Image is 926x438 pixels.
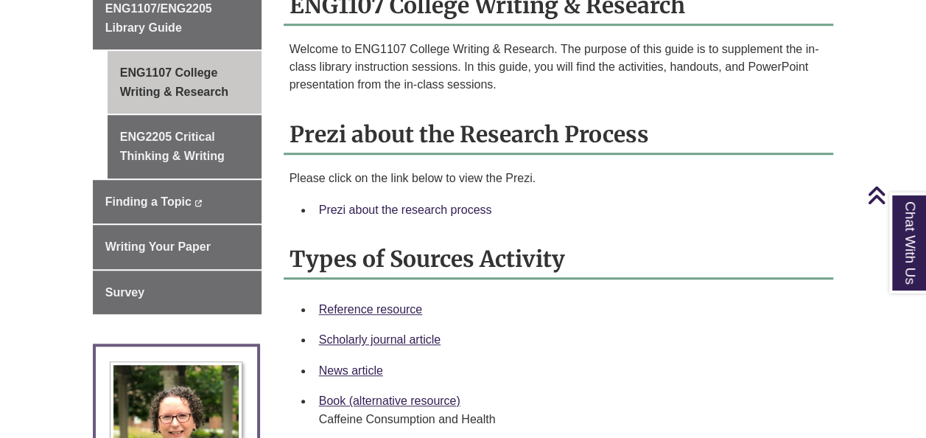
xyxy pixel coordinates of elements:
a: ENG1107 College Writing & Research [108,51,262,114]
a: Survey [93,271,262,315]
a: Reference resource [319,303,423,316]
a: ENG2205 Critical Thinking & Writing [108,115,262,178]
a: Book (alternative resource) [319,394,460,407]
a: Scholarly journal article [319,333,441,346]
i: This link opens in a new window [194,200,203,206]
a: Back to Top [867,185,922,205]
h2: Types of Sources Activity [284,240,834,279]
a: Finding a Topic [93,180,262,224]
p: Please click on the link below to view the Prezi. [290,170,828,187]
h2: Prezi about the Research Process [284,116,834,155]
a: News article [319,364,383,377]
a: Prezi about the research process [319,204,492,216]
p: Welcome to ENG1107 College Writing & Research. The purpose of this guide is to supplement the in-... [290,41,828,94]
div: Caffeine Consumption and Health [319,411,822,428]
span: Writing Your Paper [105,240,211,253]
span: ENG1107/ENG2205 Library Guide [105,2,212,34]
span: Finding a Topic [105,195,192,208]
span: Survey [105,286,144,299]
a: Writing Your Paper [93,225,262,269]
